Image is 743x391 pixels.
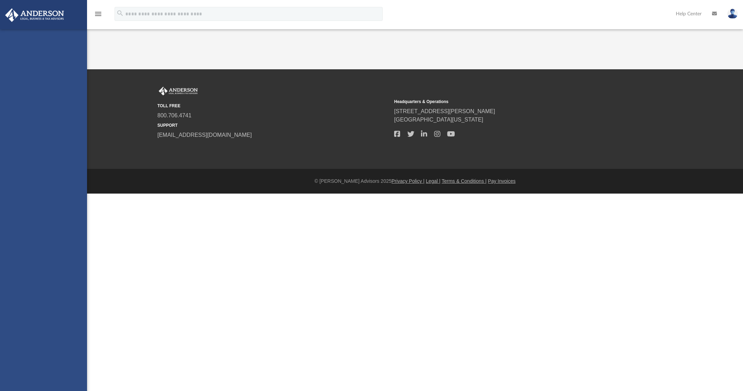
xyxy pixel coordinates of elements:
img: User Pic [727,9,738,19]
a: Legal | [426,178,440,184]
div: © [PERSON_NAME] Advisors 2025 [87,178,743,185]
a: 800.706.4741 [157,112,191,118]
i: search [116,9,124,17]
img: Anderson Advisors Platinum Portal [3,8,66,22]
a: Pay Invoices [488,178,515,184]
i: menu [94,10,102,18]
a: Privacy Policy | [392,178,425,184]
small: SUPPORT [157,122,389,128]
a: [STREET_ADDRESS][PERSON_NAME] [394,108,495,114]
img: Anderson Advisors Platinum Portal [157,87,199,96]
a: Terms & Conditions | [442,178,487,184]
a: [EMAIL_ADDRESS][DOMAIN_NAME] [157,132,252,138]
a: menu [94,13,102,18]
a: [GEOGRAPHIC_DATA][US_STATE] [394,117,483,123]
small: Headquarters & Operations [394,99,626,105]
small: TOLL FREE [157,103,389,109]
